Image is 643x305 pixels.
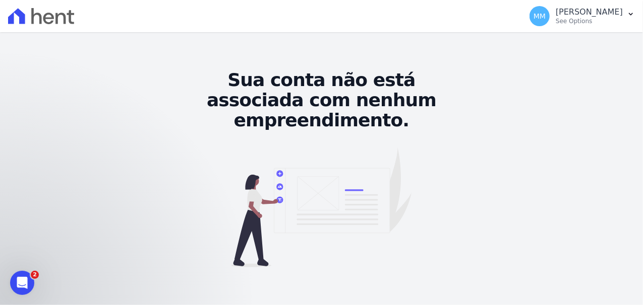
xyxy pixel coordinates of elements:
iframe: Intercom live chat [10,271,34,295]
span: MM [534,13,546,20]
span: 2 [31,271,39,279]
img: hent_logo_extended-67d308285c3f7a01e96d77196721c21dd59cc2fc.svg [8,8,74,24]
p: [PERSON_NAME] [556,7,623,17]
button: MM [PERSON_NAME] See Options [521,2,643,30]
span: translation missing: pt-BR.realtors.actions.missing.see_options [556,18,593,25]
h2: Sua conta não está associada com nenhum empreendimento. [177,70,466,130]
